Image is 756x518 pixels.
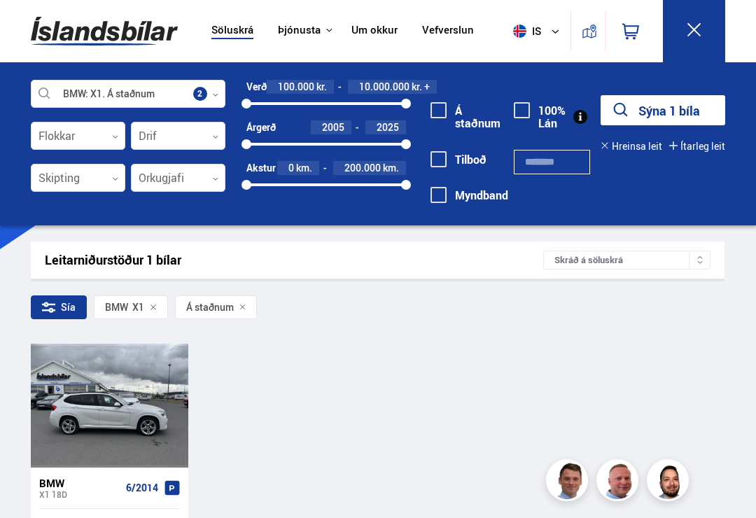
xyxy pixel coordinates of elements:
[543,251,710,269] div: Skráð á söluskrá
[598,461,640,503] img: siFngHWaQ9KaOqBr.png
[45,253,543,267] div: Leitarniðurstöður 1 bílar
[507,24,542,38] span: is
[186,302,234,313] span: Á staðnum
[383,162,399,174] span: km.
[39,489,120,499] div: X1 18D
[507,10,570,52] button: is
[246,81,267,92] div: Verð
[105,302,144,313] span: X1
[288,161,294,174] span: 0
[246,122,276,133] div: Árgerð
[351,24,398,38] a: Um okkur
[11,6,53,48] button: Open LiveChat chat widget
[211,24,253,38] a: Söluskrá
[359,80,409,93] span: 10.000.000
[649,461,691,503] img: nhp88E3Fdnt1Opn2.png
[278,80,314,93] span: 100.000
[514,104,566,130] label: 100% Lán
[430,189,508,202] label: Myndband
[548,461,590,503] img: FbJEzSuNWCJXmdc-.webp
[278,24,321,37] button: Þjónusta
[430,104,500,130] label: Á staðnum
[513,24,526,38] img: svg+xml;base64,PHN2ZyB4bWxucz0iaHR0cDovL3d3dy53My5vcmcvMjAwMC9zdmciIHdpZHRoPSI1MTIiIGhlaWdodD0iNT...
[601,141,662,152] button: Hreinsa leit
[430,153,486,166] label: Tilboð
[126,482,158,493] span: 6/2014
[322,120,344,134] span: 2005
[105,302,128,313] div: BMW
[377,120,399,134] span: 2025
[246,162,276,174] div: Akstur
[422,24,474,38] a: Vefverslun
[296,162,312,174] span: km.
[601,95,725,125] button: Sýna 1 bíla
[669,141,725,152] button: Ítarleg leit
[344,161,381,174] span: 200.000
[316,81,327,92] span: kr.
[31,8,178,54] img: G0Ugv5HjCgRt.svg
[31,295,87,319] div: Sía
[39,477,120,489] div: BMW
